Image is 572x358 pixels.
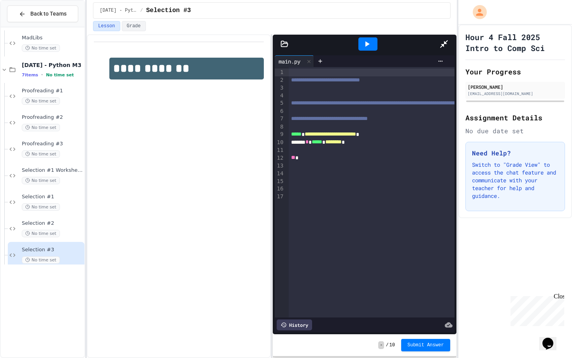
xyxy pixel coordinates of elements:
button: Submit Answer [401,339,450,351]
button: Back to Teams [7,5,78,22]
div: 5 [275,99,284,107]
div: 17 [275,193,284,201]
iframe: chat widget [507,293,564,326]
span: No time set [22,230,60,237]
button: Grade [122,21,146,31]
span: No time set [46,72,74,78]
span: Sept 24 - Python M3 [100,7,137,14]
div: 6 [275,108,284,115]
iframe: chat widget [539,327,564,350]
p: Switch to "Grade View" to access the chat feature and communicate with your teacher for help and ... [472,161,558,200]
div: No due date set [465,126,565,136]
div: 2 [275,76,284,84]
span: Selection #3 [22,247,83,253]
span: MadLibs [22,35,83,41]
span: No time set [22,177,60,184]
div: 3 [275,84,284,92]
span: Selection #3 [146,6,191,15]
span: Proofreading #1 [22,88,83,94]
span: No time set [22,256,60,264]
span: • [41,72,43,78]
div: 8 [275,123,284,131]
span: Proofreading #2 [22,114,83,121]
span: Proofreading #3 [22,141,83,147]
span: Submit Answer [407,342,444,348]
span: 7 items [22,72,38,78]
div: Chat with us now!Close [3,3,54,49]
h1: Hour 4 Fall 2025 Intro to Comp Sci [465,32,565,53]
span: / [386,342,388,348]
div: 4 [275,92,284,100]
span: Selection #2 [22,220,83,227]
button: Lesson [93,21,120,31]
span: No time set [22,150,60,158]
div: main.py [275,55,314,67]
div: 11 [275,146,284,154]
span: No time set [22,97,60,105]
span: Selection #1 Worksheet Verify [22,167,83,174]
div: 13 [275,162,284,170]
h2: Your Progress [465,66,565,77]
h3: Need Help? [472,148,558,158]
div: 16 [275,185,284,193]
div: 9 [275,131,284,138]
span: No time set [22,203,60,211]
span: [DATE] - Python M3 [22,62,83,69]
div: 10 [275,139,284,146]
span: No time set [22,124,60,131]
div: History [277,319,312,330]
span: - [378,341,384,349]
span: No time set [22,44,60,52]
div: 14 [275,170,284,178]
div: 1 [275,69,284,76]
div: My Account [465,3,489,21]
div: main.py [275,57,304,65]
div: 15 [275,178,284,185]
div: 7 [275,115,284,123]
span: Back to Teams [30,10,67,18]
span: 10 [390,342,395,348]
div: 12 [275,154,284,162]
div: [PERSON_NAME] [468,83,563,90]
div: [EMAIL_ADDRESS][DOMAIN_NAME] [468,91,563,97]
h2: Assignment Details [465,112,565,123]
span: Selection #1 [22,194,83,200]
span: / [140,7,143,14]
